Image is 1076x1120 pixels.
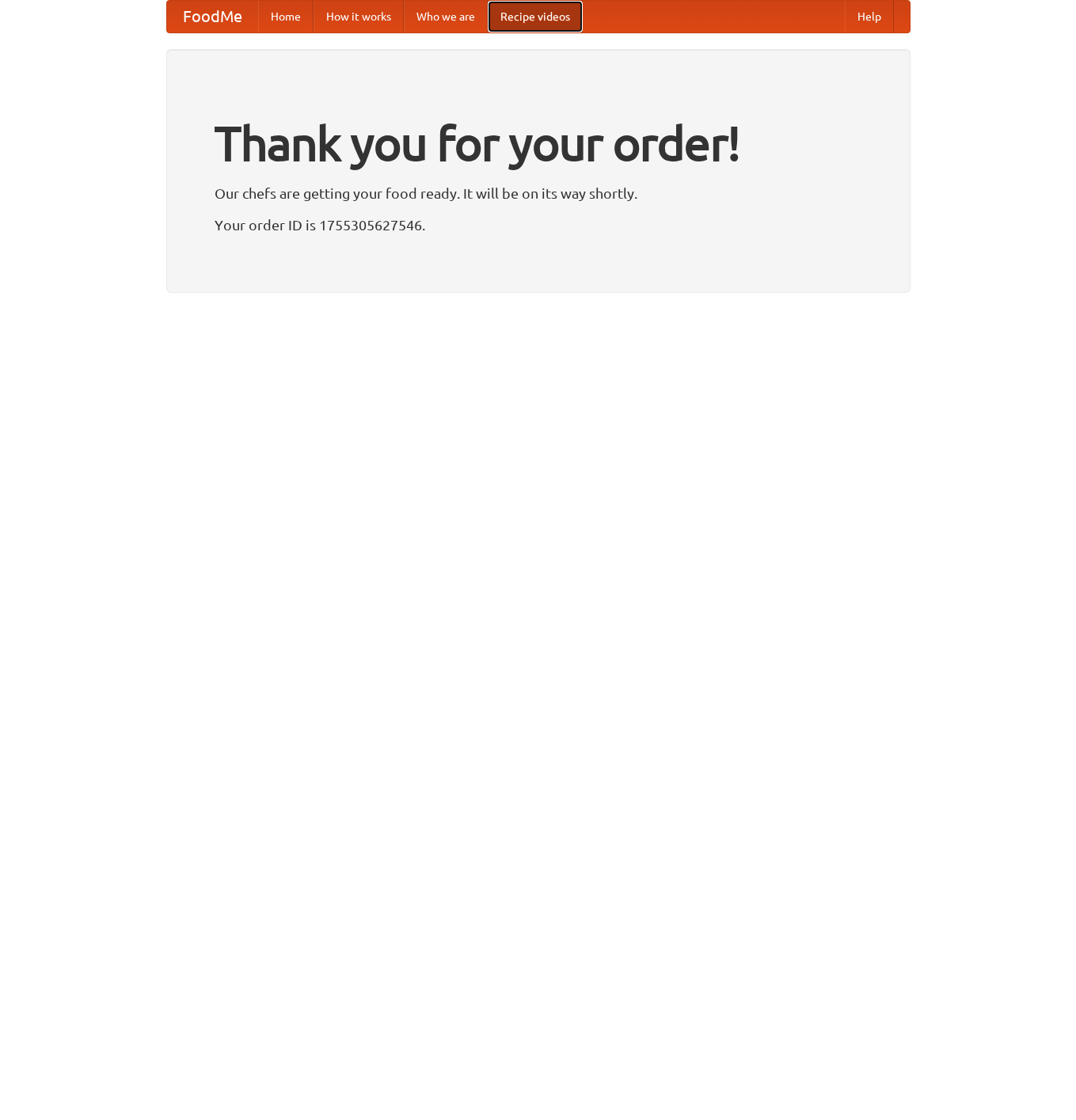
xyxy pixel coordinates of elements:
[845,1,894,32] a: Help
[258,1,314,32] a: Home
[215,213,862,237] p: Your order ID is 1755305627546.
[404,1,488,32] a: Who we are
[167,1,258,32] a: FoodMe
[215,181,862,205] p: Our chefs are getting your food ready. It will be on its way shortly.
[488,1,583,32] a: Recipe videos
[314,1,404,32] a: How it works
[215,105,862,181] h1: Thank you for your order!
